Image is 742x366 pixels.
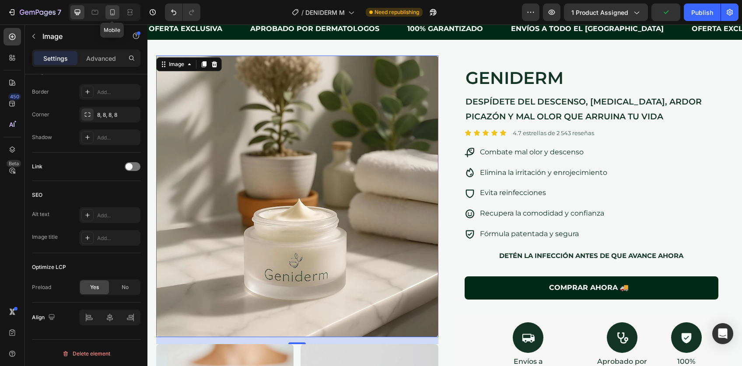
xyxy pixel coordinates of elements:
div: Link [32,163,42,171]
div: Add... [97,134,138,142]
div: Align [32,312,57,324]
div: Border [32,88,49,96]
img: gempages_572715924684014816-133f171d-40df-47a9-9900-f8b99ca67e53.webp [9,31,291,313]
iframe: Design area [147,24,742,366]
span: / [301,8,304,17]
div: Beta [7,160,21,167]
p: Elimina la irritación y enrojecimiento [332,142,460,155]
div: SEO [32,191,42,199]
button: 7 [3,3,65,21]
div: Add... [97,234,138,242]
div: Preload [32,283,51,291]
div: 8, 8, 8, 8 [97,111,138,119]
div: Publish [691,8,713,17]
p: 4.7 estrellas de 2 543 reseñas [365,105,447,112]
p: Envíos a [329,333,432,342]
p: Evita reinfecciones [332,162,460,175]
div: Delete element [62,349,110,359]
div: Open Intercom Messenger [712,323,733,344]
button: <p>COMPRAR AHORA 🚚</p> [317,252,571,275]
div: Image title [32,233,58,241]
p: COMPRAR AHORA 🚚 [402,257,481,270]
p: Detén la infección antes de que avance AHORA [318,225,570,237]
p: 100% [518,333,560,342]
div: Add... [97,88,138,96]
div: Alt text [32,210,49,218]
p: Recupera la comodidad y confianza [332,183,460,195]
p: Despídete del descenso, [MEDICAL_DATA], ardor picazón y mal olor que arruina tu vida [318,70,570,100]
div: Undo/Redo [165,3,200,21]
div: Corner [32,111,49,119]
span: 1 product assigned [571,8,628,17]
span: Yes [90,283,99,291]
span: No [122,283,129,291]
button: Publish [684,3,721,21]
p: Settings [43,54,68,63]
div: Shadow [32,133,52,141]
h2: GENIDERM [317,42,571,66]
div: Image [20,36,38,44]
div: Optimize LCP [32,263,66,271]
div: Add... [97,212,138,220]
p: Combate mal olor y descenso [332,122,460,134]
p: Fórmula patentada y segura [332,203,460,216]
span: Need republishing [374,8,419,16]
p: Advanced [86,54,116,63]
p: Aprobado por [450,333,500,342]
span: DENIDERM M [305,8,345,17]
p: Image [42,31,117,42]
p: 7 [57,7,61,17]
button: 1 product assigned [564,3,648,21]
div: 450 [8,93,21,100]
button: Delete element [32,347,140,361]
